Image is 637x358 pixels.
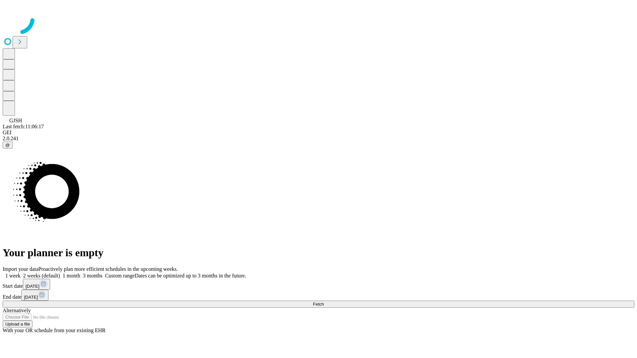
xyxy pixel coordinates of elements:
[21,290,48,301] button: [DATE]
[135,273,246,278] span: Dates can be optimized up to 3 months in the future.
[83,273,103,278] span: 3 months
[105,273,135,278] span: Custom range
[3,136,634,142] div: 2.0.241
[3,130,634,136] div: GEI
[3,290,634,301] div: End date
[3,301,634,308] button: Fetch
[5,143,10,148] span: @
[3,308,31,313] span: Alternatively
[3,279,634,290] div: Start date
[3,321,33,328] button: Upload a file
[24,295,38,300] span: [DATE]
[3,124,44,129] span: Last fetch: 11:06:17
[3,142,13,149] button: @
[26,284,39,289] span: [DATE]
[3,328,106,333] span: With your OR schedule from your existing EHR
[3,266,38,272] span: Import your data
[5,273,21,278] span: 1 week
[38,266,178,272] span: Proactively plan more efficient schedules in the upcoming weeks.
[313,302,324,307] span: Fetch
[3,247,634,259] h1: Your planner is empty
[9,118,22,123] span: GJSH
[23,273,60,278] span: 2 weeks (default)
[63,273,80,278] span: 1 month
[23,279,50,290] button: [DATE]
